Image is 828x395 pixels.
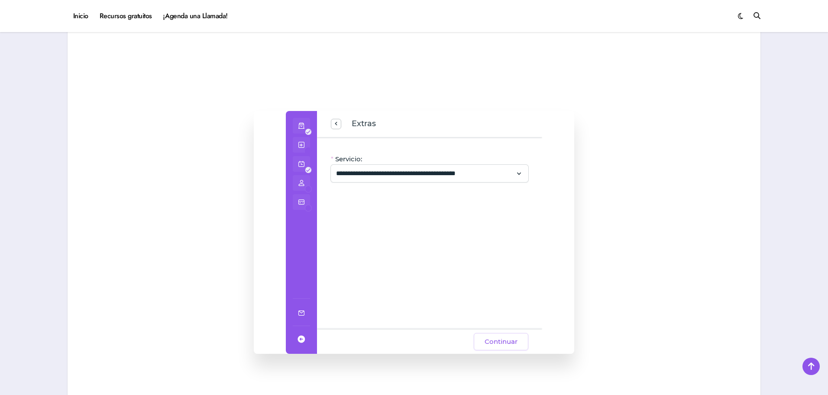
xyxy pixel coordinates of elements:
[68,4,94,28] a: Inicio
[331,119,341,129] button: previous step
[293,306,310,320] a: Company email: ayuda@elhadadelasvacantes.com
[352,118,376,130] span: Extras
[485,336,517,347] span: Continuar
[94,4,158,28] a: Recursos gratuitos
[335,155,362,163] span: Servicio:
[474,333,528,350] button: Continuar
[158,4,233,28] a: ¡Agenda una Llamada!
